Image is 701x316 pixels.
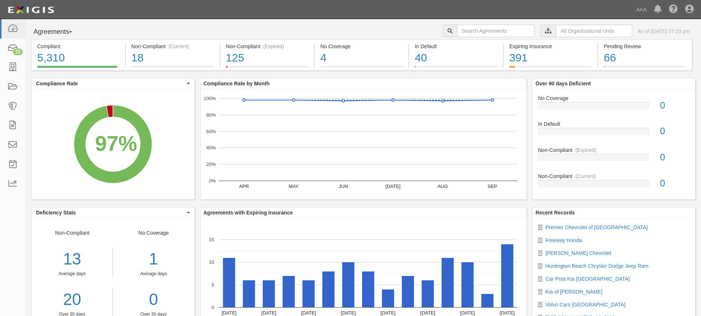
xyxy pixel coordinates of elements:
a: Non-Compliant(Expired)125 [220,66,314,72]
span: Deficiency Stats [36,209,185,216]
text: [DATE] [222,310,237,316]
text: [DATE] [380,310,396,316]
a: Expiring Insurance391 [504,66,598,72]
svg: A chart. [201,89,527,199]
div: Expiring Insurance [509,43,592,50]
svg: A chart. [32,89,194,199]
text: SEP [488,184,497,189]
text: [DATE] [341,310,356,316]
a: Huntington Beach Chrysler Dodge Jeep Ram [545,263,648,269]
text: 0% [209,178,216,184]
input: Search Agreements [457,25,535,37]
div: 0 [655,177,695,190]
text: [DATE] [420,310,435,316]
div: (Current) [169,43,189,50]
a: In Default0 [538,120,690,146]
div: 4 [320,50,403,66]
text: [DATE] [500,310,515,316]
div: 66 [604,50,686,66]
text: 20% [206,161,216,167]
input: All Organizational Units [556,25,632,37]
div: 72 [13,49,23,55]
div: Non-Compliant [532,173,695,180]
text: 5 [212,282,214,287]
a: Volvo Cars [GEOGRAPHIC_DATA] [545,302,625,308]
a: Pending Review66 [598,66,692,72]
div: Compliant [37,43,120,50]
div: No Coverage [532,95,695,102]
text: 80% [206,112,216,118]
div: 0 [655,99,695,112]
text: MAY [288,184,299,189]
div: In Default [532,120,695,128]
b: Compliance Rate by Month [203,81,270,86]
div: 391 [509,50,592,66]
div: 1 [118,248,189,271]
div: 40 [415,50,498,66]
div: Non-Compliant [532,146,695,154]
a: Premier Chevrolet of [GEOGRAPHIC_DATA] [545,224,648,230]
div: (Expired) [263,43,284,50]
text: 15 [209,237,214,242]
a: Non-Compliant(Expired)0 [538,146,690,173]
a: Kia of [PERSON_NAME] [545,289,602,295]
a: Non-Compliant(Current)0 [538,173,690,193]
a: 20 [32,288,113,311]
div: Average days [118,271,189,277]
text: [DATE] [301,310,316,316]
text: JUN [339,184,348,189]
a: Compliant5,310 [31,66,125,72]
button: Deficiency Stats [32,207,194,218]
div: Non-Compliant (Current) [131,43,214,50]
div: 13 [32,248,113,271]
div: 0 [655,151,695,164]
a: [PERSON_NAME] Chevrolet [545,250,611,256]
a: Car Pros Kia [GEOGRAPHIC_DATA] [545,276,630,282]
a: Non-Compliant(Current)18 [126,66,220,72]
text: [DATE] [261,310,276,316]
div: Non-Compliant (Expired) [226,43,309,50]
text: 10 [209,259,214,265]
div: No Coverage [320,43,403,50]
text: APR [239,184,249,189]
text: 100% [203,96,216,101]
a: 0 [118,288,189,311]
div: 0 [655,125,695,138]
text: [DATE] [385,184,400,189]
div: (Expired) [576,146,596,154]
text: 0 [212,305,214,310]
a: No Coverage4 [315,66,408,72]
div: (Current) [576,173,596,180]
text: [DATE] [460,310,475,316]
button: Agreements [31,25,86,39]
a: No Coverage0 [538,95,690,121]
div: 125 [226,50,309,66]
span: Compliance Rate [36,80,185,87]
a: AAA [633,2,650,17]
div: In Default [415,43,498,50]
div: Average days [32,271,113,277]
i: Help Center - Complianz [669,5,678,14]
a: In Default40 [409,66,503,72]
div: As of [DATE] 07:23 pm [638,28,690,35]
text: 40% [206,145,216,150]
div: 18 [131,50,214,66]
img: logo-5460c22ac91f19d4615b14bd174203de0afe785f0fc80cf4dbbc73dc1793850b.png [6,3,56,17]
b: Agreements with Expiring Insurance [203,210,293,216]
a: Freeway Honda [545,237,582,243]
b: Recent Records [535,210,575,216]
b: Over 90 days Deficient [535,81,591,86]
div: Pending Review [604,43,686,50]
button: Compliance Rate [32,78,194,89]
div: 5,310 [37,50,120,66]
text: AUG [438,184,448,189]
text: 60% [206,128,216,134]
div: 97% [95,129,137,159]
